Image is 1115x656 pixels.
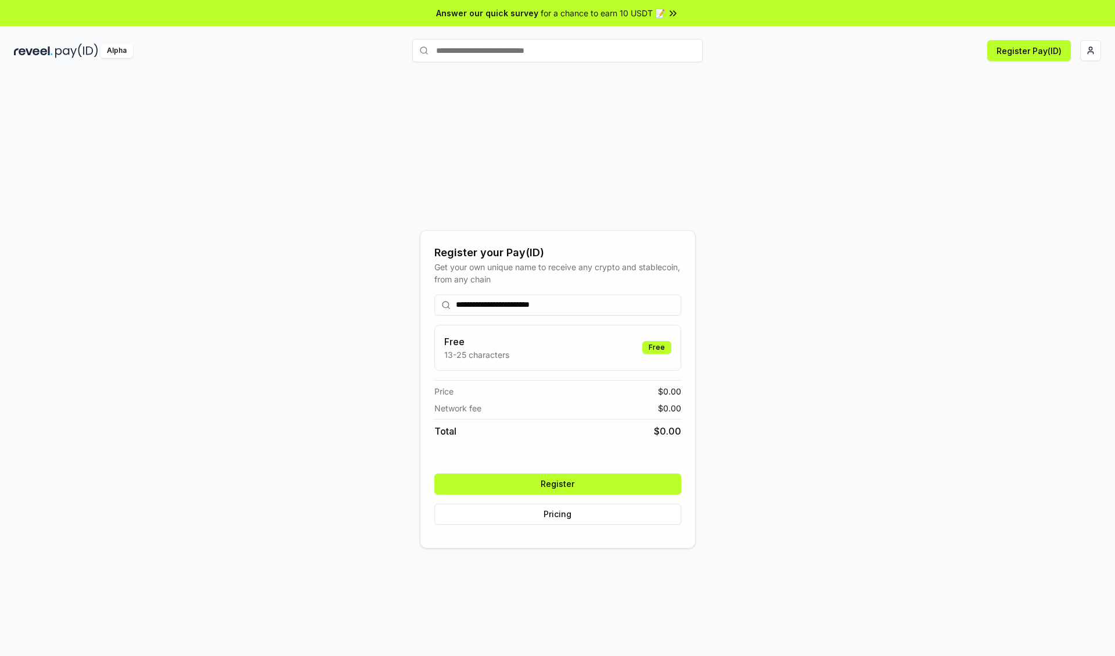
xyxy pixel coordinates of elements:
[987,40,1071,61] button: Register Pay(ID)
[444,335,509,349] h3: Free
[434,245,681,261] div: Register your Pay(ID)
[434,474,681,494] button: Register
[436,7,538,19] span: Answer our quick survey
[658,385,681,397] span: $ 0.00
[434,504,681,525] button: Pricing
[658,402,681,414] span: $ 0.00
[14,44,53,58] img: reveel_dark
[100,44,133,58] div: Alpha
[55,44,98,58] img: pay_id
[541,7,665,19] span: for a chance to earn 10 USDT 📝
[642,341,671,354] div: Free
[434,261,681,285] div: Get your own unique name to receive any crypto and stablecoin, from any chain
[654,424,681,438] span: $ 0.00
[434,424,456,438] span: Total
[444,349,509,361] p: 13-25 characters
[434,385,454,397] span: Price
[434,402,481,414] span: Network fee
